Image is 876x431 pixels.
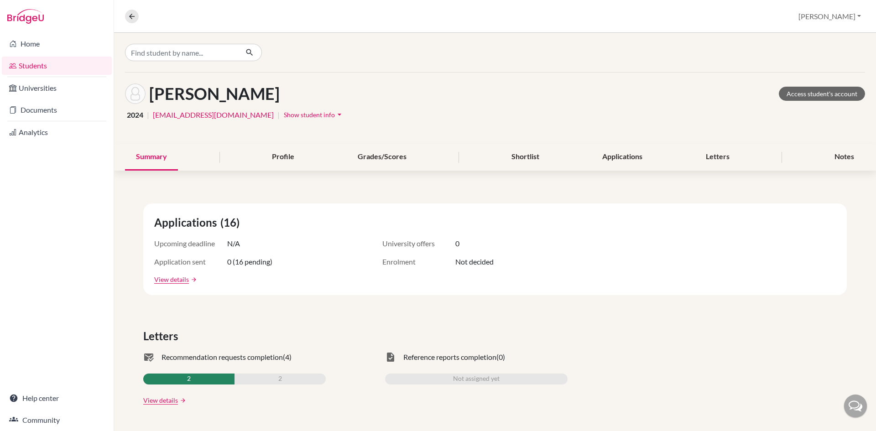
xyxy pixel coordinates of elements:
a: View details [143,395,178,405]
span: 2 [187,374,191,384]
span: (16) [220,214,243,231]
a: Access student's account [779,87,865,101]
span: N/A [227,238,240,249]
span: Help [21,6,39,15]
div: Applications [591,144,653,171]
a: View details [154,275,189,284]
span: | [147,109,149,120]
a: [EMAIL_ADDRESS][DOMAIN_NAME] [153,109,274,120]
span: | [277,109,280,120]
span: Recommendation requests completion [162,352,283,363]
div: Summary [125,144,178,171]
a: Documents [2,101,112,119]
span: Show student info [284,111,335,119]
span: Not decided [455,256,494,267]
span: 0 (16 pending) [227,256,272,267]
button: Show student infoarrow_drop_down [283,108,344,122]
a: Community [2,411,112,429]
span: Enrolment [382,256,455,267]
a: Analytics [2,123,112,141]
span: mark_email_read [143,352,154,363]
div: Grades/Scores [347,144,417,171]
a: Help center [2,389,112,407]
span: Applications [154,214,220,231]
span: (0) [496,352,505,363]
span: Reference reports completion [403,352,496,363]
span: Not assigned yet [453,374,500,384]
a: Universities [2,79,112,97]
span: Upcoming deadline [154,238,227,249]
span: 2024 [127,109,143,120]
div: Shortlist [501,144,550,171]
span: (4) [283,352,292,363]
a: arrow_forward [189,276,197,283]
div: Letters [695,144,740,171]
div: Notes [824,144,865,171]
span: University offers [382,238,455,249]
span: Letters [143,328,182,344]
a: arrow_forward [178,397,186,404]
i: arrow_drop_down [335,110,344,119]
a: Home [2,35,112,53]
input: Find student by name... [125,44,238,61]
img: Bridge-U [7,9,44,24]
span: 0 [455,238,459,249]
span: Application sent [154,256,227,267]
span: 2 [278,374,282,384]
button: [PERSON_NAME] [794,8,865,25]
span: task [385,352,396,363]
a: Students [2,57,112,75]
h1: [PERSON_NAME] [149,84,280,104]
img: nishtha dahal's avatar [125,83,146,104]
div: Profile [261,144,305,171]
